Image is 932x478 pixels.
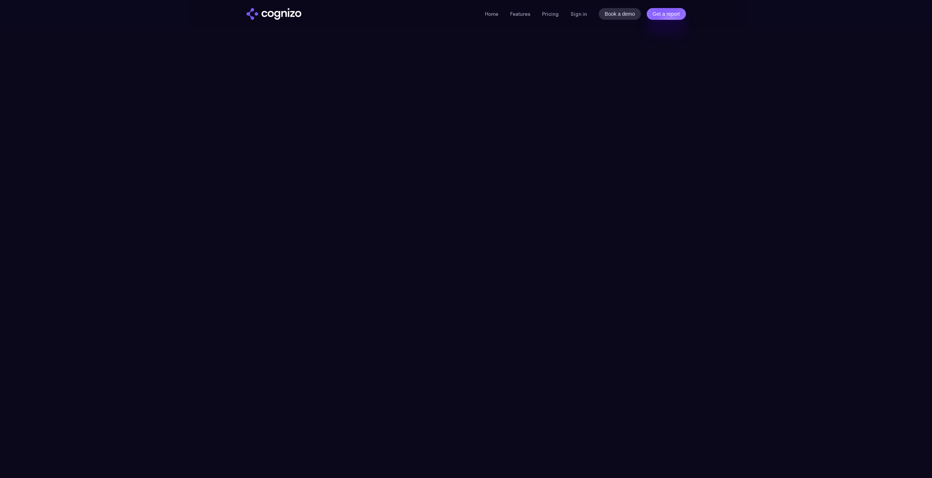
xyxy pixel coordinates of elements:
a: home [246,8,301,20]
div: Turn AI search into a primary acquisition channel with deep analytics focused on action. Our ente... [348,134,584,153]
a: Get a report [647,8,686,20]
a: Features [510,11,530,17]
h1: Scalable plans that grow with you [348,78,584,129]
div: Pricing [458,64,475,71]
a: Sign in [571,10,587,18]
img: cognizo logo [246,8,301,20]
a: Pricing [542,11,559,17]
a: Home [485,11,498,17]
a: Book a demo [599,8,641,20]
